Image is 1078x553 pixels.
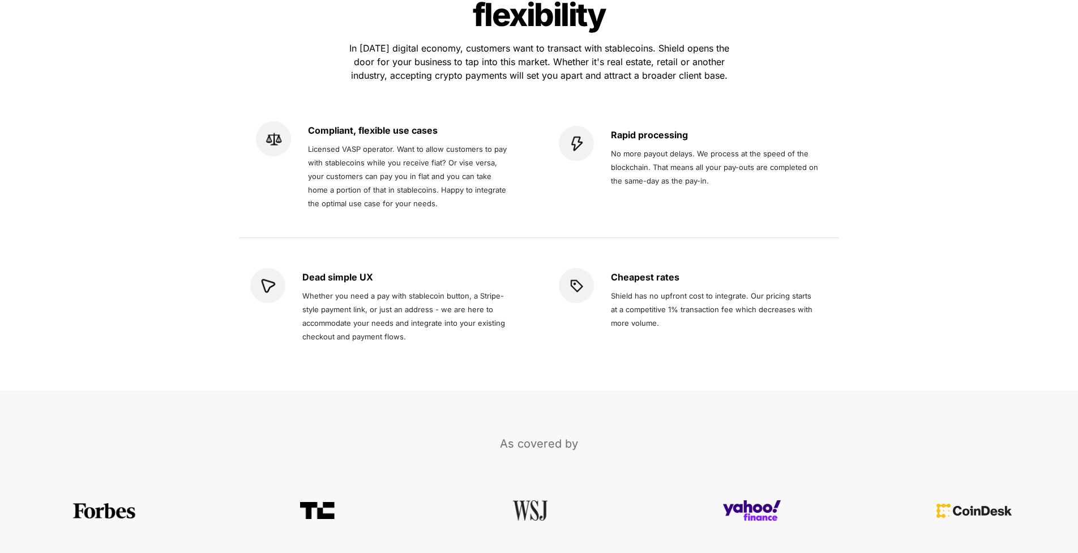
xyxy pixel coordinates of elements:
[308,125,438,136] strong: Compliant, flexible use cases
[302,291,507,341] span: Whether you need a pay with stablecoin button, a Stripe-style payment link, or just an address - ...
[611,291,815,327] span: Shield has no upfront cost to integrate. Our pricing starts at a competitive 1% transaction fee w...
[302,271,373,283] strong: Dead simple UX
[611,271,679,283] strong: Cheapest rates
[500,437,578,450] span: As covered by
[611,129,688,141] strong: Rapid processing
[349,42,732,81] span: In [DATE] digital economy, customers want to transact with stablecoins. Shield opens the door for...
[308,144,509,208] span: Licensed VASP operator. Want to allow customers to pay with stablecoins while you receive fiat? O...
[611,149,820,185] span: No more payout delays. We process at the speed of the blockchain. That means all your pay-outs ar...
